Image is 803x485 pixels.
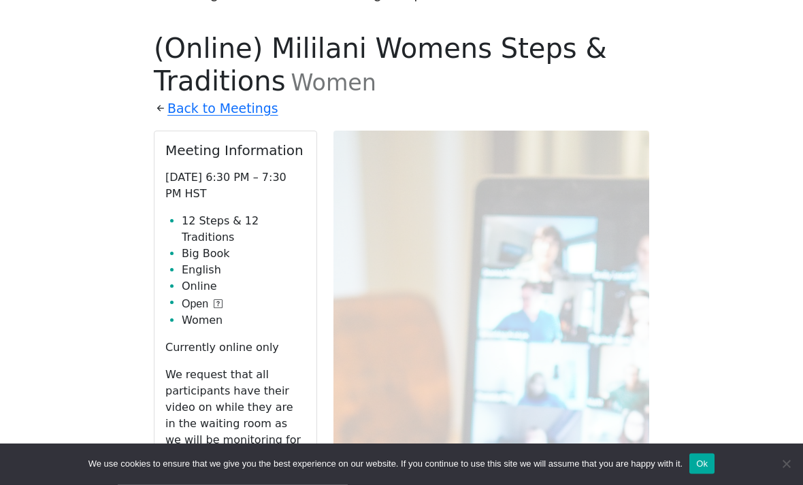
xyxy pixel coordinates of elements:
[165,367,306,465] p: We request that all participants have their video on while they are in the waiting room as we wil...
[167,97,278,120] a: Back to Meetings
[182,312,306,329] li: Women
[182,296,223,312] button: Open
[165,339,306,356] p: Currently online only
[88,457,683,471] span: We use cookies to ensure that we give you the best experience on our website. If you continue to ...
[182,213,306,246] li: 12 Steps & 12 Traditions
[291,69,376,96] small: Women
[165,169,306,202] p: [DATE] 6:30 PM – 7:30 PM HST
[154,33,607,97] span: (Online) Mililani Womens Steps & Traditions
[182,262,306,278] li: English
[689,454,715,474] button: Ok
[779,457,793,471] span: No
[182,296,208,312] span: Open
[165,142,306,158] h2: Meeting Information
[182,246,306,262] li: Big Book
[182,278,306,295] li: Online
